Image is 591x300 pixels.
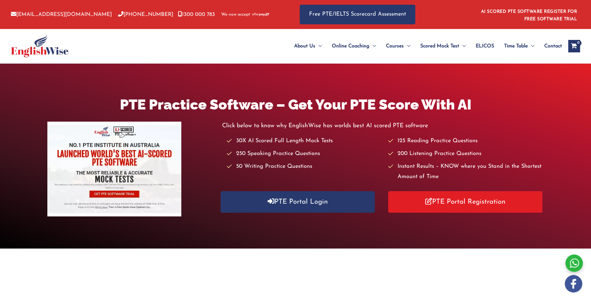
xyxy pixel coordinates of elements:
[47,95,544,114] h1: PTE Practice Software – Get Your PTE Score With AI
[47,122,181,216] img: pte-institute-main
[499,35,539,57] a: Time TableMenu Toggle
[221,12,250,18] span: We now accept
[568,40,580,52] a: View Shopping Cart, empty
[227,162,382,172] li: 50 Writing Practice Questions
[477,4,580,25] aside: Header Widget 1
[11,12,112,17] a: [EMAIL_ADDRESS][DOMAIN_NAME]
[528,35,534,57] span: Menu Toggle
[565,275,582,293] img: white-facebook.png
[459,35,466,57] span: Menu Toggle
[222,121,544,131] p: Click below to know why EnglishWise has worlds best AI scored PTE software
[388,191,543,213] a: PTE Portal Registration
[289,35,327,57] a: About UsMenu Toggle
[294,35,315,57] span: About Us
[11,35,69,57] img: cropped-ew-logo
[221,191,375,213] a: PTE Portal Login
[481,9,577,22] a: AI SCORED PTE SOFTWARE REGISTER FOR FREE SOFTWARE TRIAL
[471,35,499,57] a: ELICOS
[420,35,459,57] span: Scored Mock Test
[227,149,382,159] li: 250 Speaking Practice Questions
[476,35,494,57] span: ELICOS
[388,162,544,182] li: Instant Results – KNOW where you Stand in the Shortest Amount of Time
[118,12,173,17] a: [PHONE_NUMBER]
[386,35,404,57] span: Courses
[539,35,562,57] a: Contact
[381,35,415,57] a: CoursesMenu Toggle
[279,35,562,57] nav: Site Navigation: Main Menu
[227,136,382,146] li: 30X AI Scored Full Length Mock Tests
[388,149,544,159] li: 200 Listening Practice Questions
[504,35,528,57] span: Time Table
[315,35,322,57] span: Menu Toggle
[369,35,376,57] span: Menu Toggle
[252,13,269,16] img: Afterpay-Logo
[300,5,415,24] a: Free PTE/IELTS Scorecard Assessment
[332,35,369,57] span: Online Coaching
[415,35,471,57] a: Scored Mock TestMenu Toggle
[544,35,562,57] span: Contact
[388,136,544,146] li: 125 Reading Practice Questions
[178,12,215,17] a: 1300 000 783
[404,35,410,57] span: Menu Toggle
[327,35,381,57] a: Online CoachingMenu Toggle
